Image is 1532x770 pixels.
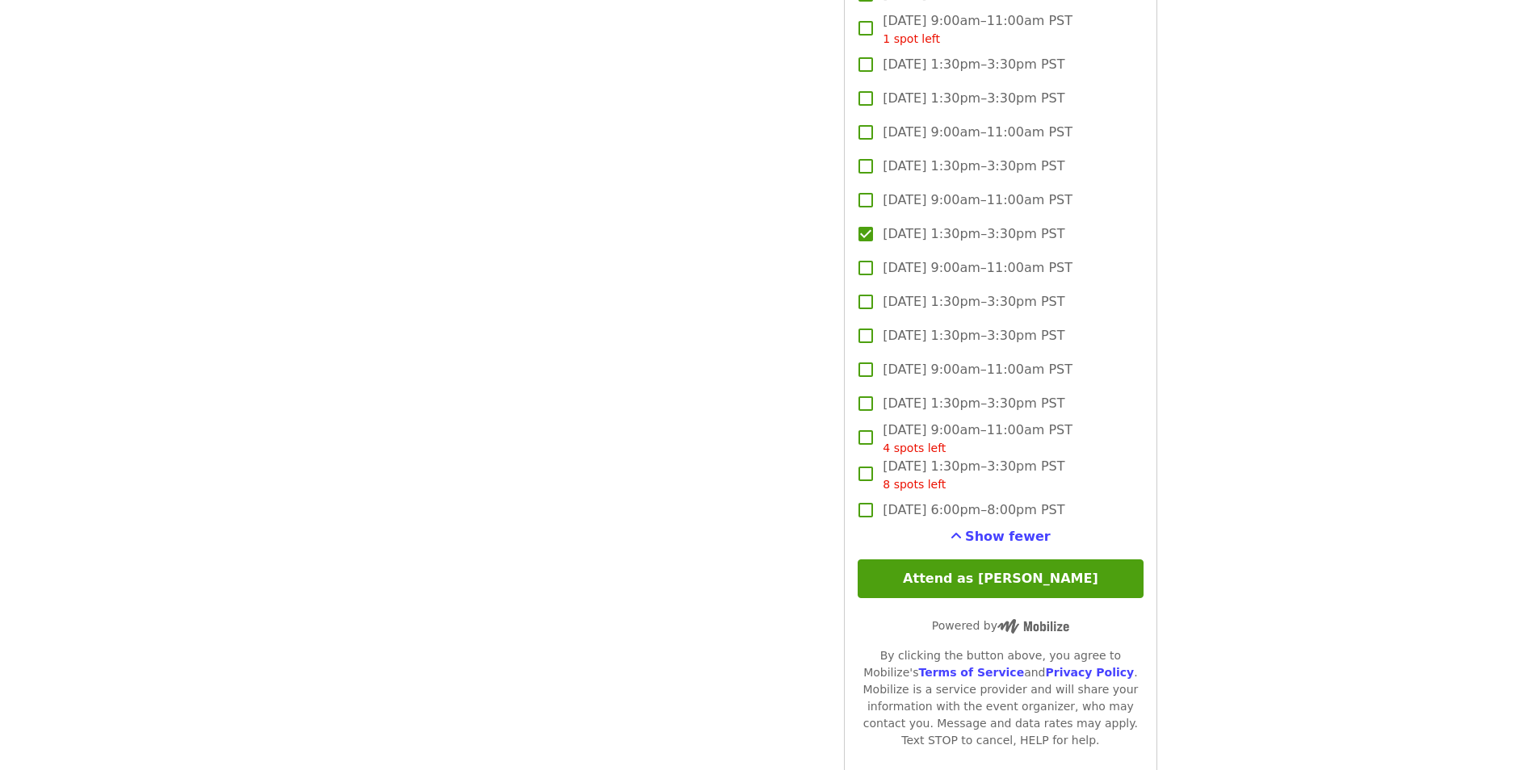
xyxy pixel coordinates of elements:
[918,666,1024,679] a: Terms of Service
[883,190,1072,210] span: [DATE] 9:00am–11:00am PST
[883,123,1072,142] span: [DATE] 9:00am–11:00am PST
[965,529,1051,544] span: Show fewer
[951,527,1051,546] button: See more timeslots
[883,478,946,491] span: 8 spots left
[883,55,1064,74] span: [DATE] 1:30pm–3:30pm PST
[883,394,1064,413] span: [DATE] 1:30pm–3:30pm PST
[883,157,1064,176] span: [DATE] 1:30pm–3:30pm PST
[858,559,1143,598] button: Attend as [PERSON_NAME]
[883,11,1072,48] span: [DATE] 9:00am–11:00am PST
[883,258,1072,278] span: [DATE] 9:00am–11:00am PST
[883,32,940,45] span: 1 spot left
[997,619,1069,634] img: Powered by Mobilize
[883,421,1072,457] span: [DATE] 9:00am–11:00am PST
[932,619,1069,632] span: Powered by
[883,457,1064,493] span: [DATE] 1:30pm–3:30pm PST
[883,326,1064,345] span: [DATE] 1:30pm–3:30pm PST
[858,647,1143,749] div: By clicking the button above, you agree to Mobilize's and . Mobilize is a service provider and wi...
[883,224,1064,244] span: [DATE] 1:30pm–3:30pm PST
[883,89,1064,108] span: [DATE] 1:30pm–3:30pm PST
[883,292,1064,312] span: [DATE] 1:30pm–3:30pm PST
[1045,666,1134,679] a: Privacy Policy
[883,500,1064,520] span: [DATE] 6:00pm–8:00pm PST
[883,360,1072,379] span: [DATE] 9:00am–11:00am PST
[883,441,946,454] span: 4 spots left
